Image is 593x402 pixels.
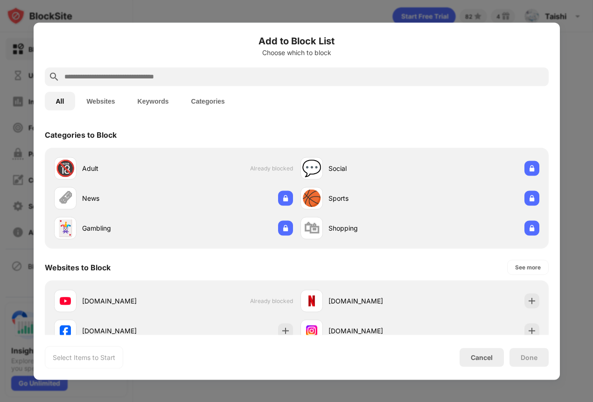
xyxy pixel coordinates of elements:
[49,71,60,82] img: search.svg
[45,34,549,48] h6: Add to Block List
[82,326,174,336] div: [DOMAIN_NAME]
[82,296,174,306] div: [DOMAIN_NAME]
[302,159,321,178] div: 💬
[45,92,76,110] button: All
[515,262,541,272] div: See more
[521,353,537,361] div: Done
[328,163,420,173] div: Social
[126,92,180,110] button: Keywords
[60,295,71,306] img: favicons
[82,193,174,203] div: News
[302,189,321,208] div: 🏀
[57,189,73,208] div: 🗞
[56,219,75,238] div: 🃏
[328,296,420,306] div: [DOMAIN_NAME]
[82,223,174,233] div: Gambling
[56,159,75,178] div: 🔞
[45,262,111,272] div: Websites to Block
[180,92,236,110] button: Categories
[328,193,420,203] div: Sports
[471,353,493,361] div: Cancel
[250,165,293,172] span: Already blocked
[75,92,126,110] button: Websites
[82,163,174,173] div: Adult
[53,353,115,362] div: Select Items to Start
[250,297,293,304] span: Already blocked
[45,49,549,56] div: Choose which to block
[306,295,317,306] img: favicons
[304,219,320,238] div: 🛍
[60,325,71,336] img: favicons
[328,326,420,336] div: [DOMAIN_NAME]
[328,223,420,233] div: Shopping
[306,325,317,336] img: favicons
[45,130,117,139] div: Categories to Block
